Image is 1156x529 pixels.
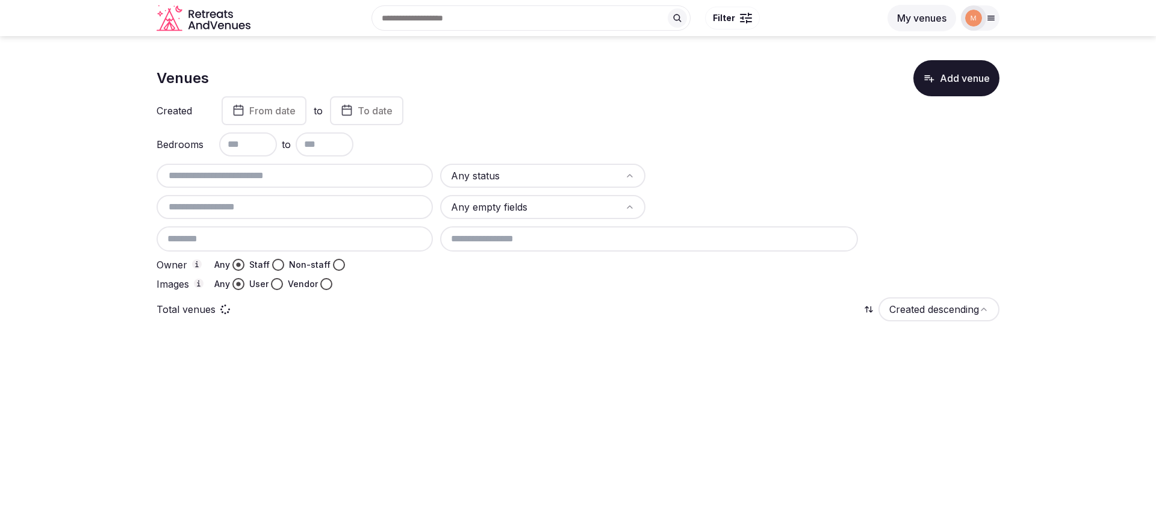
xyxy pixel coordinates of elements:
[282,137,291,152] span: to
[330,96,403,125] button: To date
[913,60,999,96] button: Add venue
[288,278,318,290] label: Vendor
[887,5,956,31] button: My venues
[194,279,204,288] button: Images
[222,96,306,125] button: From date
[965,10,982,26] img: marina
[157,5,253,32] svg: Retreats and Venues company logo
[214,259,230,271] label: Any
[358,105,393,117] span: To date
[192,259,202,269] button: Owner
[705,7,760,29] button: Filter
[249,105,296,117] span: From date
[157,5,253,32] a: Visit the homepage
[157,259,205,270] label: Owner
[713,12,735,24] span: Filter
[157,140,205,149] label: Bedrooms
[157,106,205,116] label: Created
[249,278,269,290] label: User
[157,279,205,289] label: Images
[157,68,209,88] h1: Venues
[314,104,323,117] label: to
[887,12,956,24] a: My venues
[289,259,331,271] label: Non-staff
[157,303,216,316] p: Total venues
[214,278,230,290] label: Any
[249,259,270,271] label: Staff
